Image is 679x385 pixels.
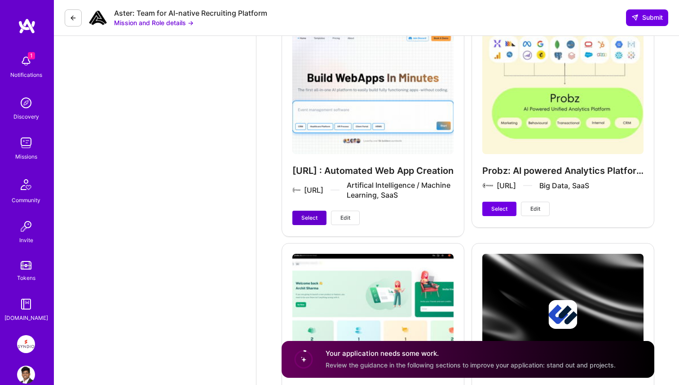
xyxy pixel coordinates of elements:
i: icon SendLight [631,14,639,21]
button: Mission and Role details → [114,18,194,27]
img: teamwork [17,134,35,152]
div: Missions [15,152,37,161]
div: Aster: Team for AI-native Recruiting Platform [114,9,267,18]
i: icon LeftArrowDark [70,14,77,22]
div: Notifications [10,70,42,80]
img: discovery [17,94,35,112]
button: Select [482,202,516,216]
span: Select [491,205,507,213]
img: Syndio: Transformation Engine Modernization [17,335,35,353]
img: Invite [17,217,35,235]
button: Edit [331,211,360,225]
a: User Avatar [15,366,37,384]
span: 1 [28,52,35,59]
img: bell [17,52,35,70]
button: Edit [521,202,550,216]
div: Community [12,195,40,205]
h4: Your application needs some work. [326,349,616,358]
span: Edit [530,205,540,213]
img: logo [18,18,36,34]
span: Edit [340,214,350,222]
button: Submit [626,9,668,26]
div: [DOMAIN_NAME] [4,313,48,323]
span: Select [301,214,317,222]
button: Select [292,211,326,225]
a: Syndio: Transformation Engine Modernization [15,335,37,353]
div: Tokens [17,273,35,283]
img: Community [15,174,37,195]
div: Discovery [13,112,39,121]
span: Review the guidance in the following sections to improve your application: stand out and projects. [326,361,616,369]
span: Submit [631,13,663,22]
img: Company Logo [89,9,107,27]
img: tokens [21,261,31,270]
img: User Avatar [17,366,35,384]
img: guide book [17,295,35,313]
div: Invite [19,235,33,245]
